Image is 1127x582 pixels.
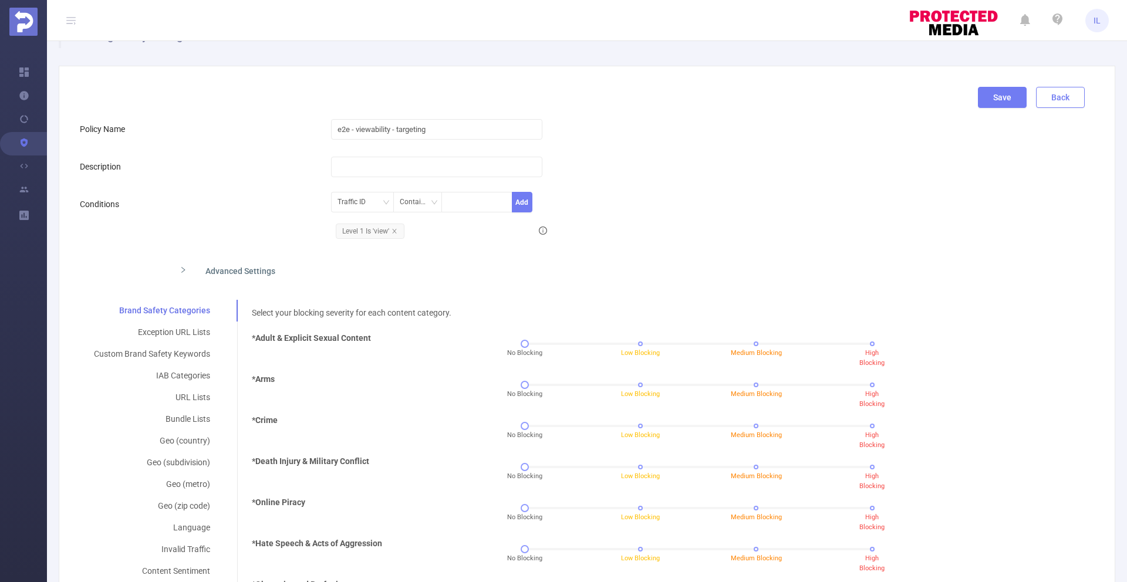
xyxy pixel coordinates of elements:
span: No Blocking [507,431,542,441]
div: Contains [400,192,436,212]
span: Low Blocking [621,554,660,562]
i: icon: right [180,266,187,273]
span: No Blocking [507,554,542,564]
div: icon: rightAdvanced Settings [170,258,773,282]
span: High Blocking [859,472,885,490]
span: No Blocking [507,390,542,400]
b: *Death Injury & Military Conflict [252,456,369,466]
span: Medium Blocking [731,513,782,521]
div: Brand Safety Categories [80,300,224,322]
button: Back [1036,87,1085,108]
i: icon: info-circle [539,226,547,235]
span: Low Blocking [621,513,660,521]
span: No Blocking [507,472,542,482]
div: Exception URL Lists [80,322,224,343]
div: Bundle Lists [80,408,224,430]
label: Conditions [80,199,125,209]
b: *Hate Speech & Acts of Aggression [252,539,382,548]
button: Add [512,192,532,212]
div: IAB Categories [80,365,224,387]
span: High Blocking [859,431,885,449]
label: Policy Name [80,124,131,134]
span: Medium Blocking [731,390,782,398]
span: High Blocking [859,349,885,367]
div: Geo (subdivision) [80,452,224,473]
span: High Blocking [859,390,885,408]
i: icon: close [392,228,397,234]
span: IL [1094,9,1101,32]
span: Low Blocking [621,349,660,357]
b: *Online Piracy [252,498,305,507]
div: Geo (country) [80,430,224,452]
span: Medium Blocking [731,349,782,357]
span: Medium Blocking [731,431,782,439]
span: No Blocking [507,348,542,358]
button: Save [978,87,1027,108]
div: Geo (metro) [80,473,224,495]
span: High Blocking [859,554,885,572]
i: icon: down [383,199,390,207]
span: No Blocking [507,513,542,523]
span: Low Blocking [621,472,660,480]
div: Content Sentiment [80,560,224,582]
b: *Arms [252,374,275,384]
div: Geo (zip code) [80,495,224,517]
b: *Crime [252,415,278,425]
div: Invalid Traffic [80,539,224,560]
label: Description [80,162,127,171]
span: Medium Blocking [731,472,782,480]
span: Low Blocking [621,390,660,398]
div: URL Lists [80,387,224,408]
div: Custom Brand Safety Keywords [80,343,224,365]
span: Low Blocking [621,431,660,439]
span: High Blocking [859,513,885,531]
span: Medium Blocking [731,554,782,562]
div: Traffic ID [338,192,374,212]
span: Level 1 Is 'view' [336,224,404,239]
b: *Adult & Explicit Sexual Content [252,333,371,343]
img: Protected Media [9,8,38,36]
div: Language [80,517,224,539]
i: icon: down [431,199,438,207]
